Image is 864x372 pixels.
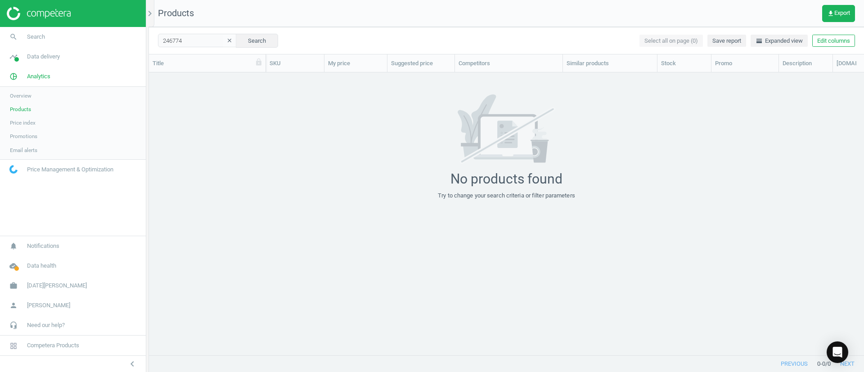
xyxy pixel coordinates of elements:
[812,35,855,47] button: Edit columns
[5,68,22,85] i: pie_chart_outlined
[5,257,22,274] i: cloud_done
[827,10,850,17] span: Export
[5,238,22,255] i: notifications
[27,321,65,329] span: Need our help?
[144,8,155,19] i: chevron_right
[5,297,22,314] i: person
[328,59,383,67] div: My price
[567,59,653,67] div: Similar products
[10,119,36,126] span: Price index
[27,341,79,350] span: Competera Products
[27,166,113,174] span: Price Management & Optimization
[121,358,144,370] button: chevron_left
[5,28,22,45] i: search
[158,34,237,47] input: SKU/Title search
[756,37,763,45] i: horizontal_split
[827,10,834,17] i: get_app
[153,59,262,67] div: Title
[771,356,817,372] button: previous
[10,133,37,140] span: Promotions
[27,262,56,270] span: Data health
[223,35,236,47] button: clear
[450,171,562,187] div: No products found
[27,282,87,290] span: [DATE][PERSON_NAME]
[7,7,71,20] img: ajHJNr6hYgQAAAAASUVORK5CYII=
[783,59,829,67] div: Description
[5,317,22,334] i: headset_mic
[236,34,278,47] button: Search
[226,37,233,44] i: clear
[27,301,70,309] span: [PERSON_NAME]
[391,59,451,67] div: Suggested price
[127,359,138,369] i: chevron_left
[712,37,741,45] span: Save report
[827,341,848,363] div: Open Intercom Messenger
[27,53,60,61] span: Data delivery
[441,94,573,164] img: 7171a7ce662e02b596aeec34d53f281b.svg
[438,192,575,200] div: Try to change your search criteria or filter parameters
[27,72,50,81] span: Analytics
[459,59,559,67] div: Competitors
[270,59,320,67] div: SKU
[10,147,37,154] span: Email alerts
[10,106,31,113] span: Products
[751,35,808,47] button: horizontal_splitExpanded view
[27,33,45,41] span: Search
[644,37,698,45] span: Select all on page (0)
[756,37,803,45] span: Expanded view
[822,5,855,22] button: get_appExport
[27,242,59,250] span: Notifications
[639,35,703,47] button: Select all on page (0)
[825,360,831,368] span: / 0
[158,8,194,18] span: Products
[661,59,707,67] div: Stock
[5,48,22,65] i: timeline
[831,356,864,372] button: next
[10,92,31,99] span: Overview
[5,277,22,294] i: work
[9,165,18,174] img: wGWNvw8QSZomAAAAABJRU5ErkJggg==
[817,360,825,368] span: 0 - 0
[715,59,775,67] div: Promo
[707,35,746,47] button: Save report
[149,72,864,345] div: grid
